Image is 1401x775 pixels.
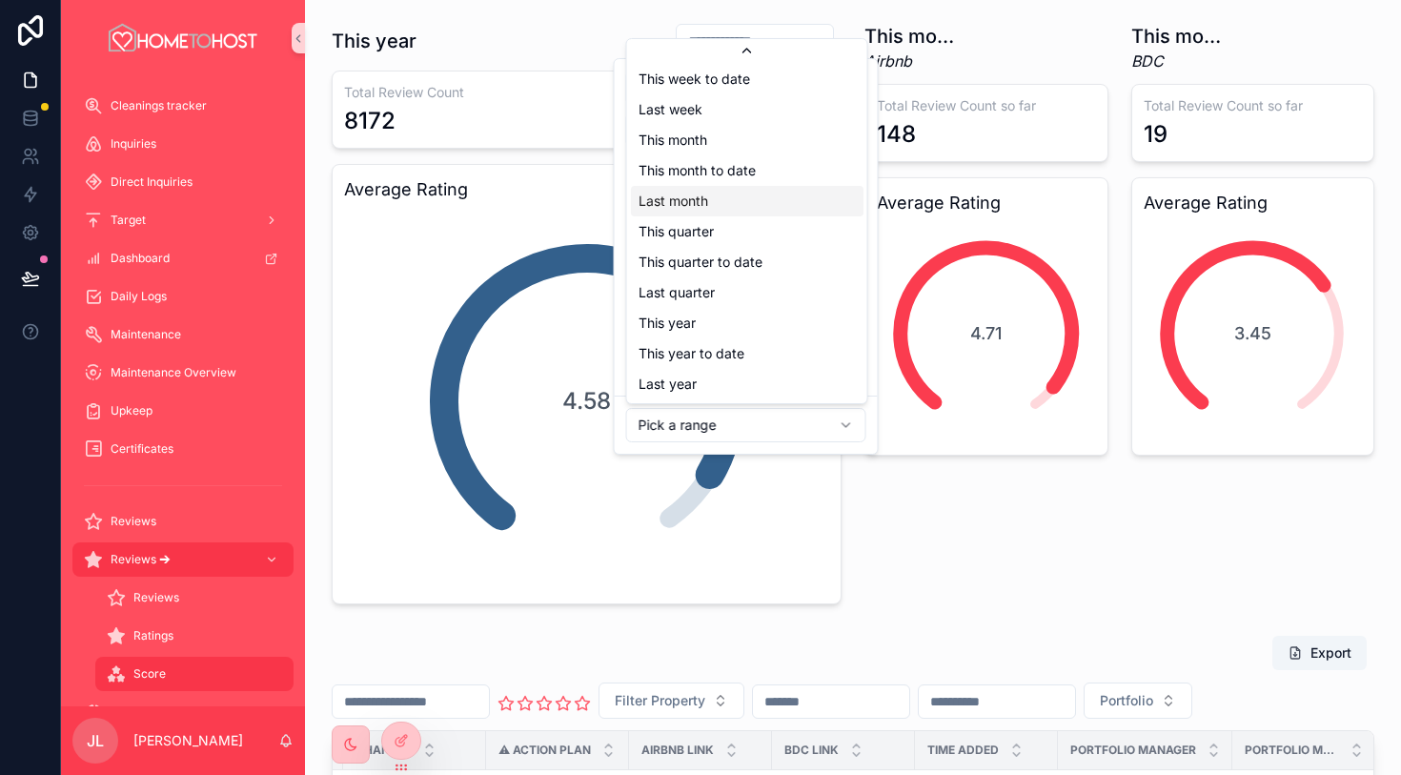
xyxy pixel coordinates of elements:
span: This year to date [639,344,744,363]
span: Last month [639,192,708,211]
span: This quarter [639,222,714,241]
span: This quarter to date [639,253,762,272]
span: This month [639,131,707,150]
span: This year [639,314,696,333]
span: Last year [639,375,697,394]
iframe: Spotlight [2,92,36,126]
span: Last week [639,100,702,119]
span: This week to date [639,70,750,89]
span: This month to date [639,161,756,180]
span: Last quarter [639,283,715,302]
